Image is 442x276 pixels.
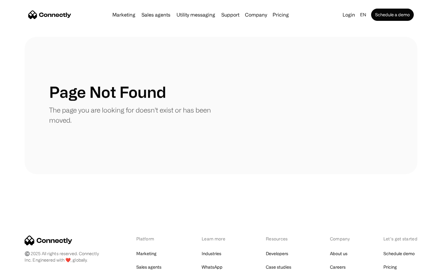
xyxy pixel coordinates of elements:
[174,12,218,17] a: Utility messaging
[6,265,37,274] aside: Language selected: English
[136,236,170,242] div: Platform
[330,263,346,271] a: Careers
[49,83,166,101] h1: Page Not Found
[383,236,417,242] div: Let’s get started
[266,263,291,271] a: Case studies
[383,249,415,258] a: Schedule demo
[270,12,291,17] a: Pricing
[49,105,221,125] p: The page you are looking for doesn't exist or has been moved.
[136,263,161,271] a: Sales agents
[266,236,298,242] div: Resources
[330,236,351,242] div: Company
[245,10,267,19] div: Company
[340,10,358,19] a: Login
[136,249,157,258] a: Marketing
[202,249,221,258] a: Industries
[383,263,397,271] a: Pricing
[202,263,223,271] a: WhatsApp
[243,10,269,19] div: Company
[358,10,370,19] div: en
[202,236,234,242] div: Learn more
[110,12,138,17] a: Marketing
[330,249,347,258] a: About us
[371,9,414,21] a: Schedule a demo
[219,12,242,17] a: Support
[139,12,173,17] a: Sales agents
[360,10,366,19] div: en
[28,10,71,19] a: home
[266,249,288,258] a: Developers
[12,265,37,274] ul: Language list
